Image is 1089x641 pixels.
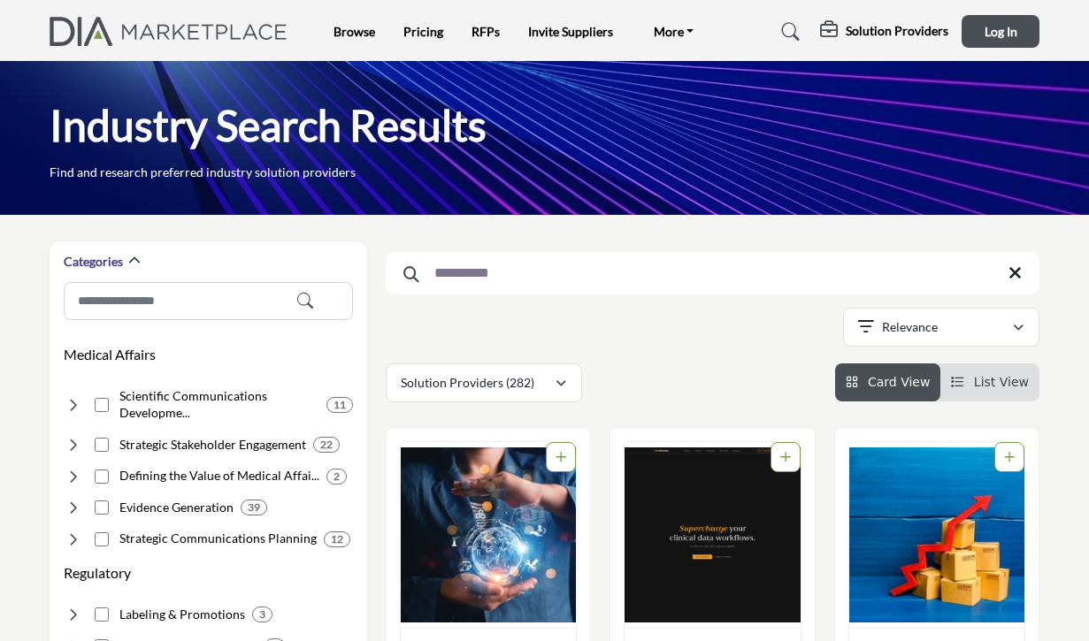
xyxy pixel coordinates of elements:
[641,19,707,44] a: More
[313,437,340,453] div: 22 Results For Strategic Stakeholder Engagement
[320,439,333,451] b: 22
[401,374,534,392] p: Solution Providers (282)
[625,442,800,628] img: Mendel AI
[625,442,800,628] a: Open Listing in new tab
[472,24,500,39] a: RFPs
[326,469,347,485] div: 2 Results For Defining the Value of Medical Affairs
[119,499,234,516] h4: Evidence Generation: Research to support clinical and economic value claims.
[119,606,245,623] h4: Labeling & Promotions: Determining safe product use specifications and claims.
[324,531,350,547] div: 12 Results For Strategic Communications Planning
[1004,450,1015,464] a: Add To List
[95,469,109,484] input: Select Defining the Value of Medical Affairs checkbox
[119,387,320,422] h4: Scientific Communications Development: Creating scientific content showcasing clinical evidence.
[951,375,1029,389] a: View List
[843,308,1039,347] button: Relevance
[835,363,941,401] li: Card View
[849,442,1024,628] a: Open Listing in new tab
[940,363,1039,401] li: List View
[50,164,356,181] p: Find and research preferred industry solution providers
[326,397,353,413] div: 11 Results For Scientific Communications Development
[386,363,582,402] button: Solution Providers (282)
[401,442,576,628] img: Keiji AI
[259,608,265,621] b: 3
[962,15,1039,48] button: Log In
[556,450,566,464] a: Add To List
[780,450,791,464] a: Add To List
[403,24,443,39] a: Pricing
[50,17,296,46] img: Site Logo
[334,24,375,39] a: Browse
[846,23,948,39] h5: Solution Providers
[119,436,306,454] h4: Strategic Stakeholder Engagement: Interacting with key opinion leaders and advocacy partners.
[334,470,340,483] b: 2
[64,344,156,365] button: Medical Affairs
[820,21,948,42] div: Solution Providers
[119,530,317,547] h4: Strategic Communications Planning: Developing publication plans demonstrating product benefits an...
[528,24,613,39] a: Invite Suppliers
[95,500,109,515] input: Select Evidence Generation checkbox
[985,24,1017,39] span: Log In
[334,399,346,411] b: 11
[386,252,1039,294] input: Search Keyword
[248,501,260,514] b: 39
[331,533,343,546] b: 12
[95,438,109,452] input: Select Strategic Stakeholder Engagement checkbox
[50,98,487,153] h1: Industry Search Results
[252,607,272,622] div: 3 Results For Labeling & Promotions
[846,375,931,389] a: View Card
[119,467,319,485] h4: Defining the Value of Medical Affairs
[64,253,123,271] h2: Categories
[868,375,930,389] span: Card View
[882,318,938,336] p: Relevance
[401,442,576,628] a: Open Listing in new tab
[241,500,267,515] div: 39 Results For Evidence Generation
[64,282,353,320] input: Search Category
[974,375,1029,389] span: List View
[849,442,1024,628] img: Artos AI
[95,607,109,622] input: Select Labeling & Promotions checkbox
[95,532,109,546] input: Select Strategic Communications Planning checkbox
[64,562,131,584] button: Regulatory
[764,18,811,46] a: Search
[95,398,109,412] input: Select Scientific Communications Development checkbox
